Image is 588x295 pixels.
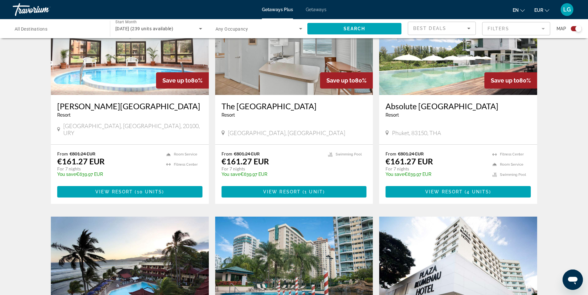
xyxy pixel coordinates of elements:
span: Save up to [326,77,355,84]
span: Search [344,26,365,31]
div: 80% [156,72,209,89]
span: [DATE] (239 units available) [115,26,173,31]
span: You save [57,172,76,177]
span: View Resort [263,189,301,194]
span: From [386,151,396,156]
p: €639.97 EUR [222,172,322,177]
mat-select: Sort by [413,25,470,32]
a: [PERSON_NAME][GEOGRAPHIC_DATA] [57,101,202,111]
span: From [222,151,232,156]
a: Travorium [13,1,76,18]
div: 80% [320,72,373,89]
span: EUR [534,8,543,13]
p: €161.27 EUR [386,156,433,166]
p: €639.97 EUR [57,172,160,177]
span: en [513,8,519,13]
a: The [GEOGRAPHIC_DATA] [222,101,367,111]
p: For 7 nights [222,166,322,172]
span: From [57,151,68,156]
p: For 7 nights [386,166,486,172]
div: 80% [484,72,537,89]
span: [GEOGRAPHIC_DATA], [GEOGRAPHIC_DATA] [228,129,345,136]
button: View Resort(10 units) [57,186,202,198]
p: €161.27 EUR [57,156,105,166]
span: View Resort [425,189,463,194]
span: Save up to [491,77,519,84]
span: You save [222,172,240,177]
p: €161.27 EUR [222,156,269,166]
span: €801.24 EUR [398,151,424,156]
span: You save [386,172,404,177]
span: 1 unit [304,189,323,194]
button: View Resort(4 units) [386,186,531,198]
span: 4 units [467,189,489,194]
span: Best Deals [413,26,446,31]
span: Resort [57,112,71,118]
span: €801.24 EUR [70,151,95,156]
span: ( ) [133,189,164,194]
span: Fitness Center [500,152,524,156]
a: Getaways Plus [262,7,293,12]
iframe: Button to launch messaging window [563,270,583,290]
span: Swimming Pool [500,173,526,177]
span: Resort [222,112,235,118]
span: Save up to [162,77,191,84]
button: Filter [482,22,550,36]
button: User Menu [559,3,575,16]
span: View Resort [95,189,133,194]
span: €801.24 EUR [234,151,260,156]
span: Map [557,24,566,33]
span: Room Service [500,162,523,167]
a: Getaways [306,7,326,12]
span: Any Occupancy [215,26,248,32]
span: Fitness Center [174,162,198,167]
span: Phuket, 83150, THA [392,129,441,136]
button: View Resort(1 unit) [222,186,367,198]
span: Swimming Pool [336,152,362,156]
p: €639.97 EUR [386,172,486,177]
a: Absolute [GEOGRAPHIC_DATA] [386,101,531,111]
p: For 7 nights [57,166,160,172]
span: ( ) [463,189,491,194]
button: Change language [513,5,525,15]
span: LG [563,6,571,13]
span: ( ) [301,189,325,194]
span: Resort [386,112,399,118]
span: 10 units [137,189,162,194]
button: Search [307,23,401,34]
span: Start Month [115,20,137,24]
button: Change currency [534,5,549,15]
span: All Destinations [15,26,47,32]
span: Room Service [174,152,197,156]
span: [GEOGRAPHIC_DATA], [GEOGRAPHIC_DATA], 20100, URY [63,122,202,136]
